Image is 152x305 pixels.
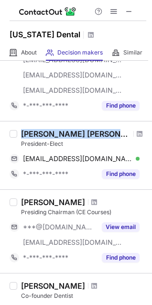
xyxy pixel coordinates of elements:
[21,292,146,300] div: Co-founder Dentist
[19,6,76,17] img: ContactOut v5.3.10
[102,101,140,110] button: Reveal Button
[102,222,140,232] button: Reveal Button
[21,208,146,217] div: Presiding Chairman (CE Courses)
[23,238,122,247] span: [EMAIL_ADDRESS][DOMAIN_NAME]
[21,197,85,207] div: [PERSON_NAME]
[23,154,132,163] span: [EMAIL_ADDRESS][DOMAIN_NAME]
[123,49,142,56] span: Similar
[102,169,140,179] button: Reveal Button
[102,253,140,262] button: Reveal Button
[23,223,96,231] span: ***@[DOMAIN_NAME]
[57,49,103,56] span: Decision makers
[21,49,37,56] span: About
[23,86,122,95] span: [EMAIL_ADDRESS][DOMAIN_NAME]
[21,281,85,291] div: [PERSON_NAME]
[23,71,122,79] span: [EMAIL_ADDRESS][DOMAIN_NAME]
[21,129,130,139] div: [PERSON_NAME] [PERSON_NAME]
[21,140,146,148] div: President-Elect
[10,29,80,40] h1: [US_STATE] Dental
